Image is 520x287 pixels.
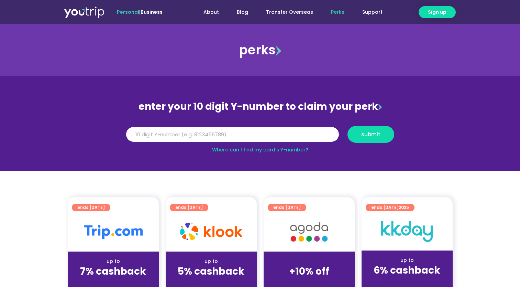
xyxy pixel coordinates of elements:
[141,9,163,15] a: Business
[374,264,440,277] strong: 6% cashback
[269,278,349,285] div: (for stays only)
[289,265,329,278] strong: +10% off
[117,9,139,15] span: Personal
[419,6,456,18] a: Sign up
[371,204,409,211] span: ends [DATE]
[80,265,146,278] strong: 7% cashback
[195,6,228,19] a: About
[77,204,105,211] span: ends [DATE]
[123,98,398,116] div: enter your 10 digit Y-number to claim your perk
[257,6,322,19] a: Transfer Overseas
[367,277,447,284] div: (for stays only)
[228,6,257,19] a: Blog
[428,9,446,16] span: Sign up
[73,258,153,265] div: up to
[347,126,394,143] button: submit
[361,132,380,137] span: submit
[268,204,306,211] a: ends [DATE]
[366,204,414,211] a: ends [DATE]2025
[273,204,301,211] span: ends [DATE]
[303,258,316,265] span: up to
[367,257,447,264] div: up to
[72,204,110,211] a: ends [DATE]
[353,6,391,19] a: Support
[126,127,339,142] input: 10 digit Y-number (e.g. 8123456789)
[171,258,251,265] div: up to
[170,204,208,211] a: ends [DATE]
[399,204,409,210] span: 2025
[175,204,203,211] span: ends [DATE]
[117,9,163,15] span: |
[171,278,251,285] div: (for stays only)
[178,265,244,278] strong: 5% cashback
[126,126,394,148] form: Y Number
[73,278,153,285] div: (for stays only)
[322,6,353,19] a: Perks
[212,146,308,153] a: Where can I find my card’s Y-number?
[181,6,391,19] nav: Menu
